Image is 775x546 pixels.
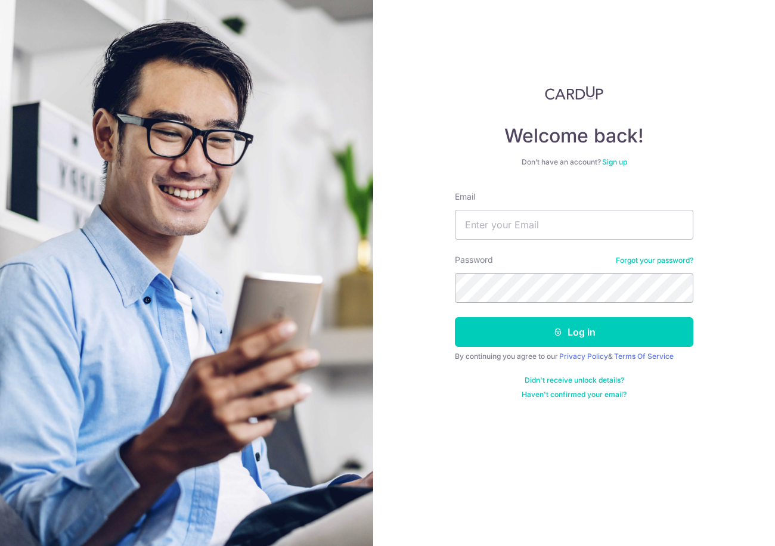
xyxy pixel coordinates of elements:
a: Privacy Policy [559,352,608,361]
a: Sign up [602,157,627,166]
a: Forgot your password? [616,256,693,265]
a: Didn't receive unlock details? [525,376,624,385]
label: Email [455,191,475,203]
button: Log in [455,317,693,347]
div: By continuing you agree to our & [455,352,693,361]
a: Haven't confirmed your email? [522,390,627,399]
div: Don’t have an account? [455,157,693,167]
img: CardUp Logo [545,86,603,100]
label: Password [455,254,493,266]
input: Enter your Email [455,210,693,240]
a: Terms Of Service [614,352,674,361]
h4: Welcome back! [455,124,693,148]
